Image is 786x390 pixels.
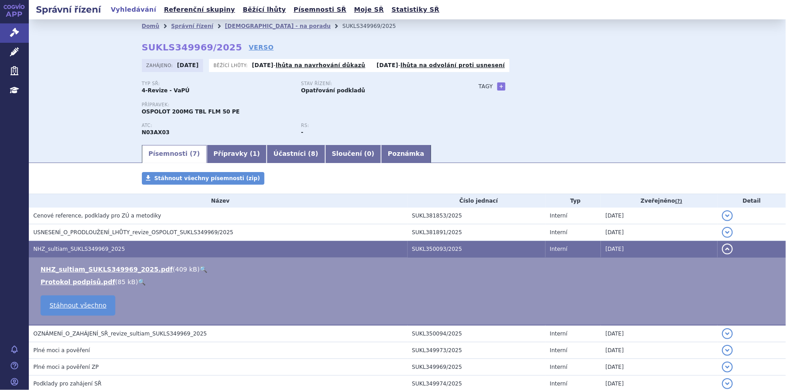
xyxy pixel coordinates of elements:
[142,123,292,128] p: ATC:
[718,194,786,208] th: Detail
[142,42,242,53] strong: SUKLS349969/2025
[33,213,161,219] span: Cenové reference, podklady pro ZÚ a metodiky
[479,81,493,92] h3: Tagy
[497,82,505,91] a: +
[301,123,452,128] p: RS:
[240,4,289,16] a: Běžící lhůty
[146,62,175,69] span: Zahájeno:
[550,246,568,252] span: Interní
[214,62,250,69] span: Běžící lhůty:
[311,150,315,157] span: 8
[550,364,568,370] span: Interní
[675,198,682,204] abbr: (?)
[33,246,125,252] span: NHZ_sultiam_SUKLS349969_2025
[550,381,568,387] span: Interní
[33,331,207,337] span: OZNÁMENÍ_O_ZAHÁJENÍ_SŘ_revize_sultiam_SUKLS349969_2025
[175,266,197,273] span: 409 kB
[252,62,273,68] strong: [DATE]
[377,62,505,69] p: -
[601,241,718,258] td: [DATE]
[400,62,505,68] a: lhůta na odvolání proti usnesení
[722,227,733,238] button: detail
[722,328,733,339] button: detail
[171,23,214,29] a: Správní řízení
[301,129,304,136] strong: -
[722,345,733,356] button: detail
[177,62,199,68] strong: [DATE]
[722,362,733,372] button: detail
[550,347,568,354] span: Interní
[108,4,159,16] a: Vyhledávání
[142,145,207,163] a: Písemnosti (7)
[722,244,733,254] button: detail
[550,213,568,219] span: Interní
[118,278,136,286] span: 85 kB
[601,342,718,359] td: [DATE]
[381,145,431,163] a: Poznámka
[408,342,545,359] td: SUKL349973/2025
[142,81,292,86] p: Typ SŘ:
[207,145,267,163] a: Přípravky (1)
[142,129,170,136] strong: SULTIAM
[41,295,115,316] a: Stáhnout všechno
[41,265,777,274] li: ( )
[408,241,545,258] td: SUKL350093/2025
[408,194,545,208] th: Číslo jednací
[142,102,461,108] p: Přípravek:
[377,62,398,68] strong: [DATE]
[325,145,381,163] a: Sloučení (0)
[138,278,145,286] a: 🔍
[601,208,718,224] td: [DATE]
[33,364,99,370] span: Plné moci a pověření ZP
[722,378,733,389] button: detail
[142,23,159,29] a: Domů
[389,4,442,16] a: Statistiky SŘ
[408,208,545,224] td: SUKL381853/2025
[142,109,240,115] span: OSPOLOT 200MG TBL FLM 50 PE
[301,81,452,86] p: Stav řízení:
[408,224,545,241] td: SUKL381891/2025
[351,4,386,16] a: Moje SŘ
[601,194,718,208] th: Zveřejněno
[142,87,190,94] strong: 4-Revize - VaPÚ
[154,175,260,181] span: Stáhnout všechny písemnosti (zip)
[33,229,233,236] span: USNESENÍ_O_PRODLOUŽENÍ_LHŮTY_revize_OSPOLOT_SUKLS349969/2025
[601,325,718,342] td: [DATE]
[249,43,273,52] a: VERSO
[33,381,101,387] span: Podklady pro zahájení SŘ
[601,224,718,241] td: [DATE]
[41,266,173,273] a: NHZ_sultiam_SUKLS349969_2025.pdf
[601,359,718,376] td: [DATE]
[253,150,257,157] span: 1
[193,150,197,157] span: 7
[161,4,238,16] a: Referenční skupiny
[301,87,365,94] strong: Opatřování podkladů
[545,194,601,208] th: Typ
[29,194,408,208] th: Název
[408,325,545,342] td: SUKL350094/2025
[267,145,325,163] a: Účastníci (8)
[200,266,207,273] a: 🔍
[550,331,568,337] span: Interní
[142,172,265,185] a: Stáhnout všechny písemnosti (zip)
[276,62,365,68] a: lhůta na navrhování důkazů
[33,347,90,354] span: Plné moci a pověření
[291,4,349,16] a: Písemnosti SŘ
[41,278,115,286] a: Protokol podpisů.pdf
[41,277,777,286] li: ( )
[722,210,733,221] button: detail
[367,150,372,157] span: 0
[550,229,568,236] span: Interní
[408,359,545,376] td: SUKL349969/2025
[252,62,365,69] p: -
[225,23,331,29] a: [DEMOGRAPHIC_DATA] - na poradu
[29,3,108,16] h2: Správní řízení
[342,19,408,33] li: SUKLS349969/2025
